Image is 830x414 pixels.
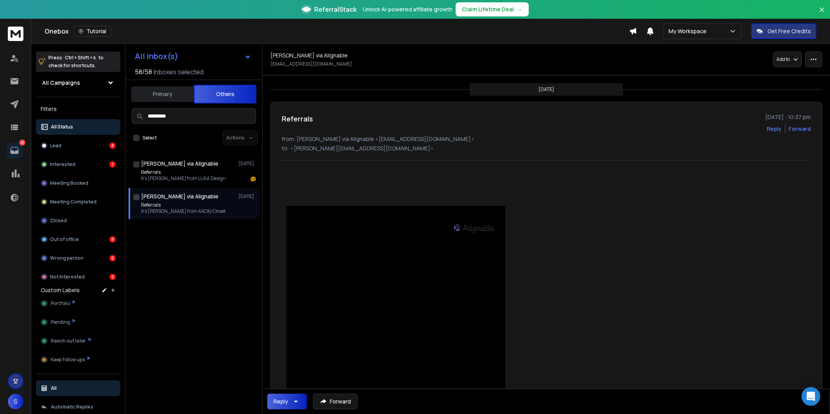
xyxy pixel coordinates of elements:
[50,255,84,261] p: Wrong person
[669,27,710,35] p: My Workspace
[282,145,811,152] p: to: <[PERSON_NAME][EMAIL_ADDRESS][DOMAIN_NAME]>
[282,113,313,124] h1: Referrals
[453,224,495,234] img: Alignable
[238,193,256,200] p: [DATE]
[36,103,120,114] h3: Filters
[36,213,120,228] button: Closed
[7,143,22,158] a: 26
[817,5,827,23] button: Close banner
[141,193,218,200] h1: [PERSON_NAME] via Alignable
[238,161,256,167] p: [DATE]
[36,296,120,311] button: Portfolio
[42,79,80,87] h1: All Campaigns
[50,274,85,280] p: Not Interested
[517,5,522,13] span: →
[129,48,258,64] button: All Inbox(s)
[51,319,70,325] span: Pending
[767,125,782,133] button: Reply
[51,357,85,363] span: Keep follow ups
[19,139,25,146] p: 26
[109,255,116,261] div: 5
[363,5,453,13] p: Unlock AI-powered affiliate growth
[36,157,120,172] button: Interested1
[801,387,820,406] div: Open Intercom Messenger
[50,199,97,205] p: Meeting Completed
[50,218,67,224] p: Closed
[50,161,75,168] p: Interested
[51,385,57,391] p: All
[51,124,73,130] p: All Status
[765,113,811,121] p: [DATE] : 10:37 pm
[143,135,157,141] label: Select
[36,138,120,153] button: Lead3
[135,67,152,77] span: 58 / 58
[48,54,104,70] p: Press to check for shortcuts.
[50,180,88,186] p: Meeting Booked
[50,236,79,243] p: Out of office
[456,2,529,16] button: Claim Lifetime Deal→
[51,338,86,344] span: Reach out later
[50,143,61,149] p: Lead
[36,75,120,91] button: All Campaigns
[313,394,358,409] button: Forward
[141,160,218,168] h1: [PERSON_NAME] via Alignable
[109,161,116,168] div: 1
[36,232,120,247] button: Out of office8
[109,274,116,280] div: 9
[270,61,352,67] p: [EMAIL_ADDRESS][DOMAIN_NAME]
[751,23,816,39] button: Get Free Credits
[538,86,554,93] p: [DATE]
[36,314,120,330] button: Pending
[36,194,120,210] button: Meeting Completed
[36,352,120,368] button: Keep follow ups
[36,175,120,191] button: Meeting Booked
[36,250,120,266] button: Wrong person5
[141,175,226,182] p: It’s [PERSON_NAME] from LUKA Design
[267,394,307,409] button: Reply
[776,56,790,62] p: Add to
[274,398,288,405] div: Reply
[73,26,111,37] button: Tutorial
[141,202,225,208] p: Referrals
[41,286,80,294] h3: Custom Labels
[131,86,194,103] button: Primary
[282,135,811,143] p: from: [PERSON_NAME] via Alignable <[EMAIL_ADDRESS][DOMAIN_NAME]>
[45,26,629,37] div: Onebox
[8,394,23,409] button: S
[36,269,120,285] button: Not Interested9
[194,85,256,103] button: Others
[154,67,204,77] h3: Inboxes selected
[36,380,120,396] button: All
[314,5,356,14] span: ReferralStack
[51,404,93,410] p: Automatic Replies
[36,333,120,349] button: Reach out later
[64,53,97,62] span: Ctrl + Shift + k
[789,125,811,133] div: Forward
[109,236,116,243] div: 8
[270,52,348,59] h1: [PERSON_NAME] via Alignable
[51,300,70,307] span: Portfolio
[767,27,811,35] p: Get Free Credits
[36,119,120,135] button: All Status
[141,208,225,214] p: It’s [PERSON_NAME] from AllCity Closet
[135,52,178,60] h1: All Inbox(s)
[141,169,226,175] p: Referrals
[109,143,116,149] div: 3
